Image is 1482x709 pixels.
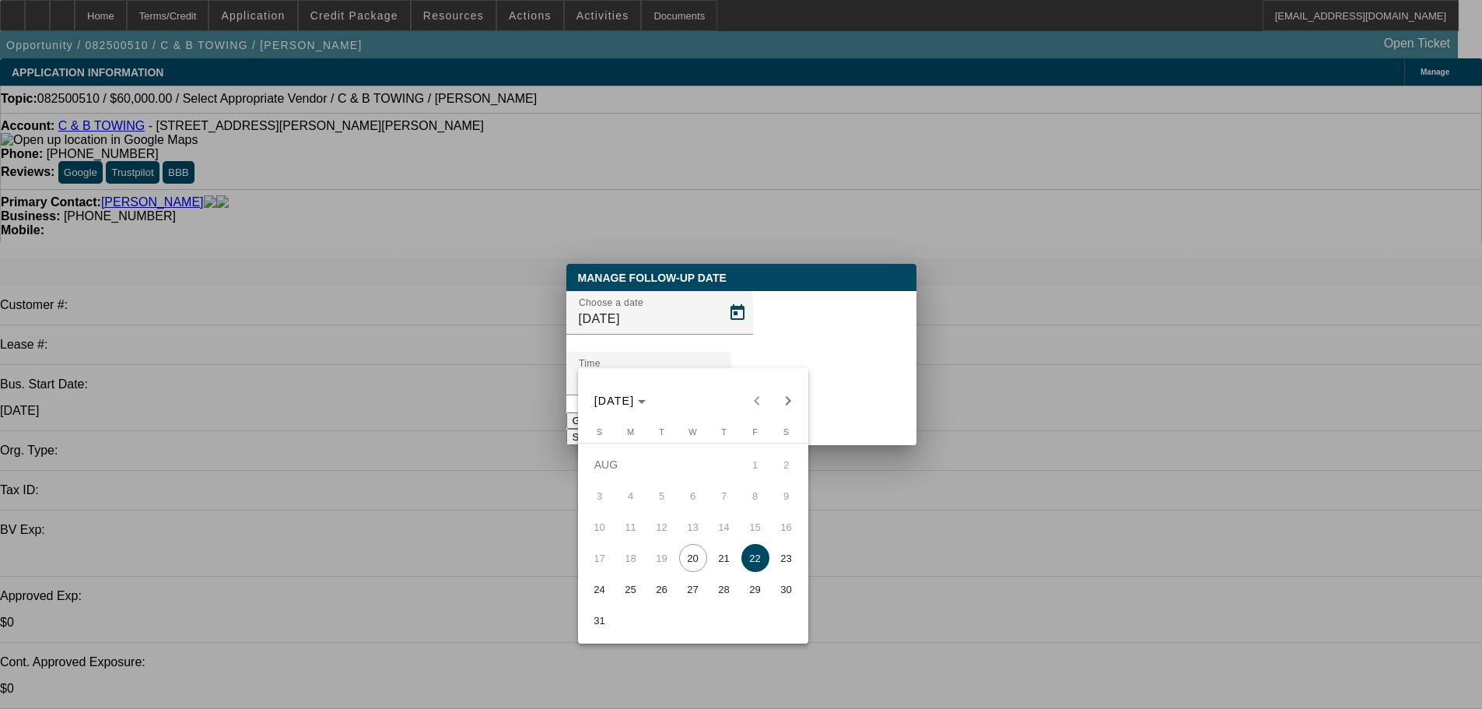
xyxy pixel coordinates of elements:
span: 25 [617,575,645,603]
button: August 3, 2025 [584,480,615,511]
span: 21 [710,544,738,572]
span: M [627,427,634,437]
span: T [721,427,727,437]
td: AUG [584,449,740,480]
span: 26 [648,575,676,603]
span: 6 [679,482,707,510]
button: August 24, 2025 [584,574,615,605]
span: 29 [741,575,769,603]
span: 20 [679,544,707,572]
button: Choose month and year [588,387,653,415]
span: 30 [773,575,801,603]
span: 22 [741,544,769,572]
button: August 13, 2025 [678,511,709,542]
span: 23 [773,544,801,572]
button: August 8, 2025 [740,480,771,511]
button: August 16, 2025 [771,511,802,542]
button: August 10, 2025 [584,511,615,542]
span: 28 [710,575,738,603]
span: 10 [586,513,614,541]
span: 17 [586,544,614,572]
button: August 14, 2025 [709,511,740,542]
button: August 25, 2025 [615,574,646,605]
span: 15 [741,513,769,541]
span: 4 [617,482,645,510]
button: August 21, 2025 [709,542,740,574]
span: 3 [586,482,614,510]
span: S [597,427,602,437]
span: 5 [648,482,676,510]
button: August 12, 2025 [646,511,678,542]
button: August 2, 2025 [771,449,802,480]
span: 11 [617,513,645,541]
span: 27 [679,575,707,603]
span: 14 [710,513,738,541]
button: August 18, 2025 [615,542,646,574]
span: 24 [586,575,614,603]
span: 13 [679,513,707,541]
span: 7 [710,482,738,510]
button: August 4, 2025 [615,480,646,511]
button: August 22, 2025 [740,542,771,574]
button: August 26, 2025 [646,574,678,605]
span: W [688,427,696,437]
span: 19 [648,544,676,572]
span: 31 [586,606,614,634]
button: August 31, 2025 [584,605,615,636]
button: August 29, 2025 [740,574,771,605]
button: August 15, 2025 [740,511,771,542]
span: S [783,427,789,437]
button: August 7, 2025 [709,480,740,511]
span: 16 [773,513,801,541]
button: August 5, 2025 [646,480,678,511]
button: August 20, 2025 [678,542,709,574]
button: Next month [773,385,804,416]
button: August 6, 2025 [678,480,709,511]
span: T [659,427,664,437]
span: 8 [741,482,769,510]
button: August 9, 2025 [771,480,802,511]
button: August 28, 2025 [709,574,740,605]
span: 18 [617,544,645,572]
button: August 19, 2025 [646,542,678,574]
button: August 23, 2025 [771,542,802,574]
span: 12 [648,513,676,541]
button: August 11, 2025 [615,511,646,542]
button: August 1, 2025 [740,449,771,480]
span: [DATE] [594,395,635,407]
button: August 27, 2025 [678,574,709,605]
span: 1 [741,451,769,479]
span: 2 [773,451,801,479]
span: F [752,427,758,437]
button: August 17, 2025 [584,542,615,574]
span: 9 [773,482,801,510]
button: August 30, 2025 [771,574,802,605]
